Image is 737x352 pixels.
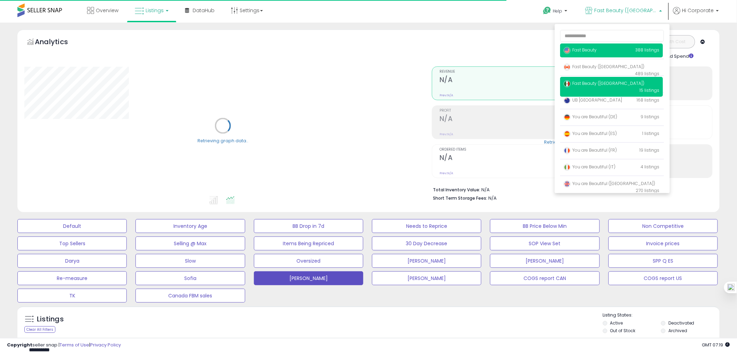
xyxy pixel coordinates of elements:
[608,254,718,268] button: SPP Q ES
[372,237,481,250] button: 30 Day Decrease
[668,320,695,326] label: Deactivated
[728,284,735,291] img: one_i.png
[564,114,571,121] img: germany.png
[490,254,599,268] button: [PERSON_NAME]
[564,97,571,104] img: australia.png
[639,52,705,59] div: Include Ad Spend
[7,342,32,348] strong: Copyright
[564,114,618,120] span: You are Beautiful (DE)
[254,219,363,233] button: BB Drop in 7d
[135,219,245,233] button: Inventory Age
[197,138,248,144] div: Retrieving graph data..
[254,237,363,250] button: Items Being Repriced
[35,37,82,48] h5: Analytics
[564,80,645,86] span: Fast Beauty ([GEOGRAPHIC_DATA])
[636,187,660,193] span: 270 listings
[135,289,245,303] button: Canada FBM sales
[564,130,571,137] img: spain.png
[254,271,363,285] button: [PERSON_NAME]
[564,47,597,53] span: Fast Beauty
[643,130,660,136] span: 1 listings
[17,219,127,233] button: Default
[564,181,571,187] img: uk.png
[7,342,121,349] div: seller snap | |
[608,237,718,250] button: Invoice prices
[603,312,720,319] p: Listing States:
[640,87,660,93] span: 15 listings
[608,219,718,233] button: Non Competitive
[96,7,118,14] span: Overview
[135,271,245,285] button: Sofia
[610,328,636,334] label: Out of Stock
[564,164,616,170] span: You are Beautiful (IT)
[564,47,571,54] img: usa.png
[641,114,660,120] span: 9 listings
[17,237,127,250] button: Top Sellers
[17,254,127,268] button: Darya
[537,1,574,23] a: Help
[543,6,551,15] i: Get Help
[564,130,617,136] span: You are Beautiful (ES)
[135,254,245,268] button: Slow
[490,271,599,285] button: COGS report CAN
[668,328,687,334] label: Archived
[90,342,121,348] a: Privacy Policy
[372,254,481,268] button: [PERSON_NAME]
[637,97,660,103] span: 168 listings
[564,181,655,186] span: You are Beautiful ([GEOGRAPHIC_DATA])
[490,219,599,233] button: BB Price Below Min
[17,289,127,303] button: TK
[60,342,89,348] a: Terms of Use
[564,147,571,154] img: france.png
[37,314,64,324] h5: Listings
[673,7,719,23] a: Hi Corporate
[635,71,660,77] span: 489 listings
[372,219,481,233] button: Needs to Reprice
[702,342,730,348] span: 2025-09-16 07:19 GMT
[254,254,363,268] button: Oversized
[146,7,164,14] span: Listings
[636,47,660,53] span: 388 listings
[135,237,245,250] button: Selling @ Max
[544,139,600,145] div: Retrieving aggregations..
[564,97,622,103] span: UB [GEOGRAPHIC_DATA]
[564,64,645,70] span: Fast Beauty ([GEOGRAPHIC_DATA])
[682,7,714,14] span: Hi Corporate
[564,164,571,171] img: italy.png
[610,320,623,326] label: Active
[595,7,657,14] span: Fast Beauty ([GEOGRAPHIC_DATA])
[564,64,571,71] img: canada.png
[193,7,215,14] span: DataHub
[372,271,481,285] button: [PERSON_NAME]
[24,326,55,333] div: Clear All Filters
[553,8,563,14] span: Help
[640,147,660,153] span: 19 listings
[564,80,571,87] img: mexico.png
[608,271,718,285] button: COGS report US
[564,147,617,153] span: You are Beautiful (FR)
[641,164,660,170] span: 4 listings
[17,271,127,285] button: Re-measure
[490,237,599,250] button: SOP View Set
